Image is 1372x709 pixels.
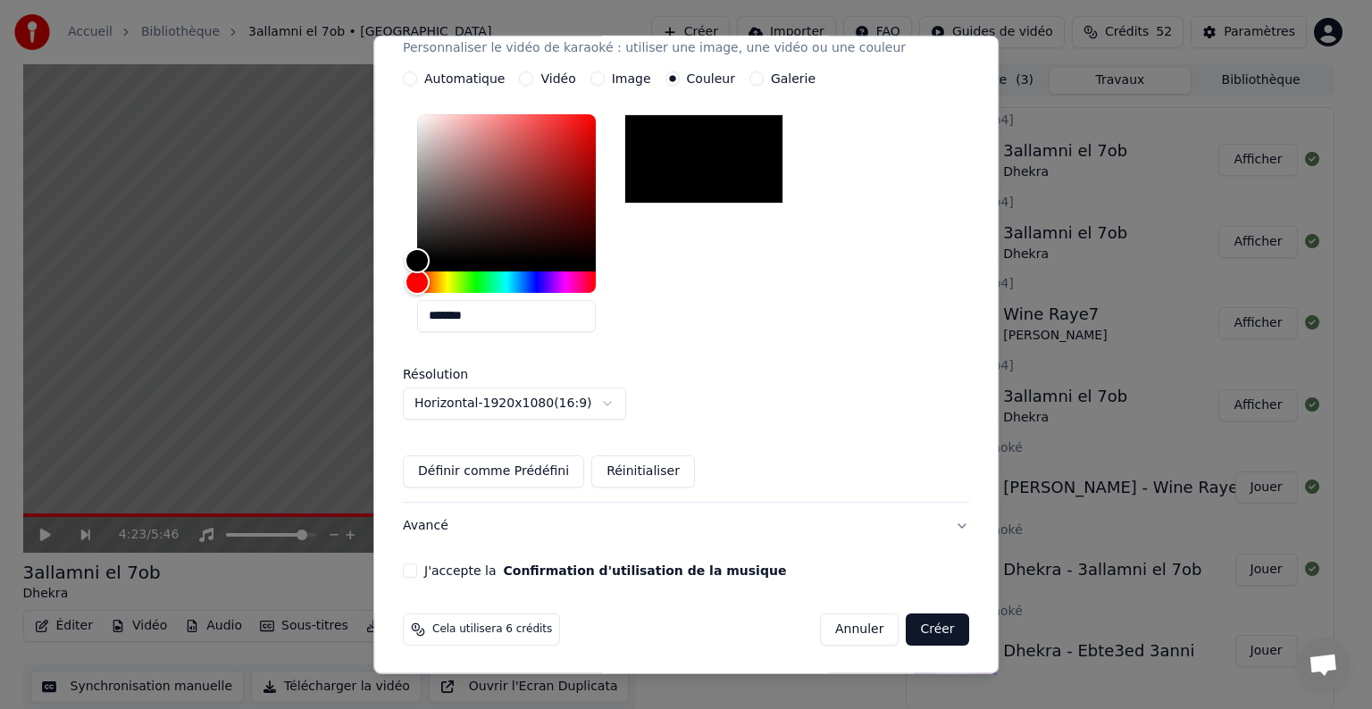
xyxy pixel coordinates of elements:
label: Couleur [687,72,735,85]
div: VidéoPersonnaliser le vidéo de karaoké : utiliser une image, une vidéo ou une couleur [403,71,969,502]
label: Image [612,72,651,85]
label: Vidéo [541,72,576,85]
label: J'accepte la [424,564,786,577]
button: Avancé [403,503,969,549]
button: Réinitialiser [591,455,695,488]
label: Automatique [424,72,505,85]
div: Color [417,114,596,261]
button: Créer [907,613,969,646]
label: Résolution [403,368,581,380]
button: J'accepte la [504,564,787,577]
div: Hue [417,271,596,293]
p: Personnaliser le vidéo de karaoké : utiliser une image, une vidéo ou une couleur [403,39,906,57]
button: Annuler [820,613,899,646]
span: Cela utilisera 6 crédits [432,622,552,637]
button: Définir comme Prédéfini [403,455,584,488]
label: Galerie [771,72,816,85]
